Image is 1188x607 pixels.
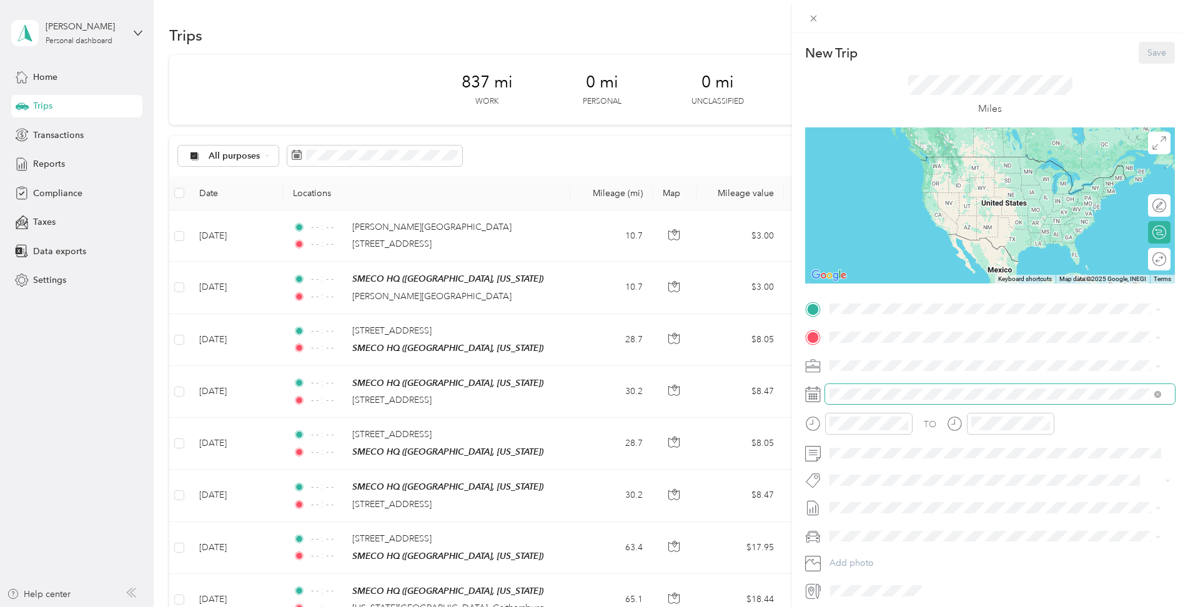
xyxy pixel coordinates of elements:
button: Add photo [825,555,1175,572]
div: TO [924,418,936,431]
img: Google [808,267,849,284]
a: Open this area in Google Maps (opens a new window) [808,267,849,284]
span: Map data ©2025 Google, INEGI [1059,275,1146,282]
p: New Trip [805,44,858,62]
p: Miles [978,101,1002,117]
iframe: Everlance-gr Chat Button Frame [1118,537,1188,607]
button: Keyboard shortcuts [998,275,1052,284]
